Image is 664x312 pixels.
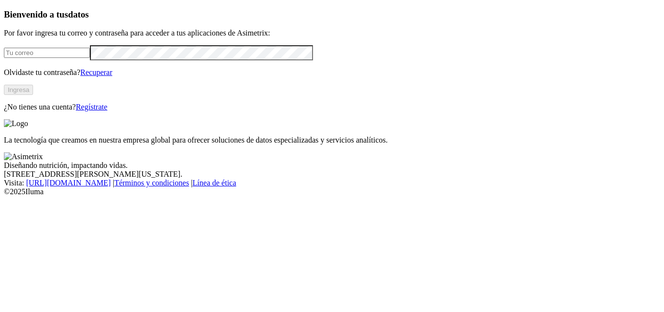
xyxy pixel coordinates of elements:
[4,119,28,128] img: Logo
[192,179,236,187] a: Línea de ética
[4,161,660,170] div: Diseñando nutrición, impactando vidas.
[4,29,660,37] p: Por favor ingresa tu correo y contraseña para acceder a tus aplicaciones de Asimetrix:
[114,179,189,187] a: Términos y condiciones
[4,179,660,187] div: Visita : | |
[26,179,111,187] a: [URL][DOMAIN_NAME]
[80,68,112,76] a: Recuperar
[4,48,90,58] input: Tu correo
[76,103,107,111] a: Regístrate
[4,68,660,77] p: Olvidaste tu contraseña?
[4,103,660,111] p: ¿No tienes una cuenta?
[4,136,660,145] p: La tecnología que creamos en nuestra empresa global para ofrecer soluciones de datos especializad...
[4,9,660,20] h3: Bienvenido a tus
[4,170,660,179] div: [STREET_ADDRESS][PERSON_NAME][US_STATE].
[4,187,660,196] div: © 2025 Iluma
[4,152,43,161] img: Asimetrix
[4,85,33,95] button: Ingresa
[68,9,89,19] span: datos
